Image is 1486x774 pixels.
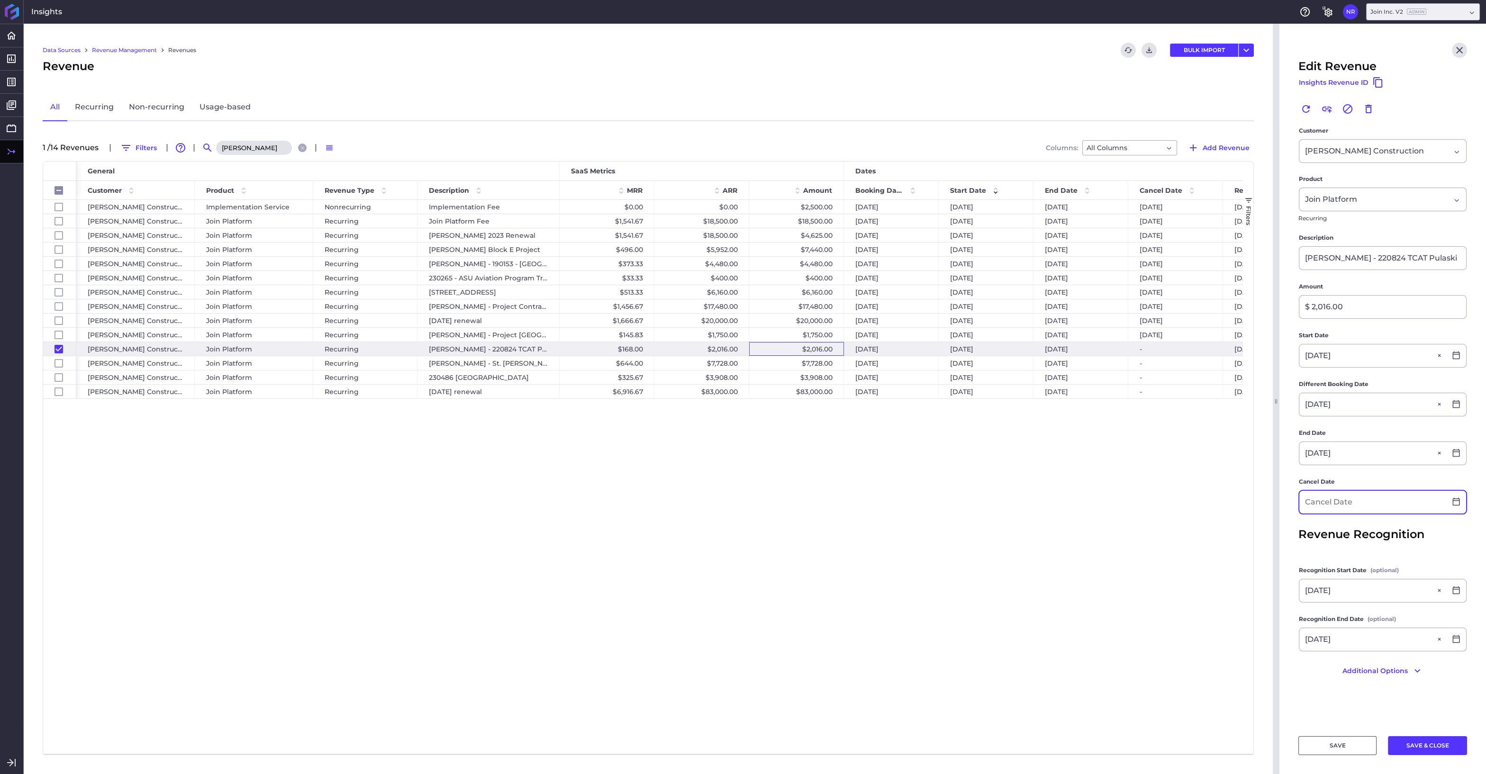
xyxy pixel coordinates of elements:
p: Recurring [1298,211,1467,222]
a: Revenue Management [92,46,157,54]
div: Press SPACE to deselect this row. [43,342,76,356]
div: Join Inc. V2 [1370,8,1426,16]
div: [DATE] [1223,342,1318,356]
span: [PERSON_NAME] Construction [88,357,183,370]
div: Dropdown select [1299,188,1467,211]
div: $1,541.67 [560,228,654,242]
div: $400.00 [749,271,844,285]
span: SaaS Metrics [571,167,615,175]
span: Add Revenue [1203,143,1250,153]
div: $168.00 [560,342,654,356]
div: [DATE] renewal [417,314,560,327]
div: Recurring [313,314,417,327]
div: 230486 [GEOGRAPHIC_DATA] [417,370,560,384]
div: $2,016.00 [749,342,844,356]
div: [DATE] renewal [417,385,560,398]
span: [PERSON_NAME] Construction [88,243,183,256]
div: [PERSON_NAME] - Project Contract (The RO) - Parcel 1 - 170496Parcel 3 - 190175Parcel 4 - 190603 [417,299,560,313]
a: Recurring [67,94,121,121]
div: Dropdown select [1082,140,1177,155]
span: Start Date [1299,331,1329,340]
div: [DATE] [1033,370,1128,384]
div: $33.33 [560,271,654,285]
div: [DATE] [1128,228,1223,242]
div: [DATE] [1033,385,1128,398]
div: [DATE] [1128,243,1223,256]
div: $5,952.00 [654,243,749,256]
div: [DATE] [1033,328,1128,342]
div: $18,500.00 [749,214,844,228]
button: Close search [298,144,307,152]
div: [PERSON_NAME] - Project [GEOGRAPHIC_DATA] [417,328,560,342]
div: $7,728.00 [749,356,844,370]
div: [DATE] [844,271,939,285]
div: [DATE] [1033,257,1128,270]
div: [DATE] [939,214,1033,228]
div: Implementation Fee [417,200,560,214]
div: $4,480.00 [749,257,844,270]
span: Amount [803,186,832,195]
div: [DATE] [844,385,939,398]
input: Enter Amount [1299,296,1466,318]
button: Cancel [1340,101,1355,117]
span: Join Platform [1305,194,1357,205]
div: Join Platform Fee [417,214,560,228]
div: [DATE] [1223,228,1318,242]
div: Recurring [313,243,417,256]
span: [PERSON_NAME] Construction [88,371,183,384]
span: Rev Rec Start Date [1234,186,1282,195]
span: Different Booking Date [1299,379,1368,389]
button: Close [1452,43,1467,58]
input: Describe your revenue [1299,247,1466,270]
span: [PERSON_NAME] Construction [88,271,183,285]
div: [DATE] [1223,314,1318,327]
span: [PERSON_NAME] Construction [88,342,183,356]
span: All Columns [1087,142,1127,153]
div: $4,625.00 [749,228,844,242]
input: Select Date [1299,628,1446,651]
div: $373.33 [560,257,654,270]
div: $7,728.00 [654,356,749,370]
div: [DATE] [939,314,1033,327]
span: Join Platform [206,286,252,299]
div: [DATE] [939,271,1033,285]
div: $6,160.00 [654,285,749,299]
div: - [1128,356,1223,370]
span: [PERSON_NAME] Construction [1305,145,1424,157]
div: [DATE] [1223,299,1318,313]
span: [PERSON_NAME] Construction [88,300,183,313]
button: Additional Options [1298,663,1467,678]
div: $325.67 [560,370,654,384]
button: Search by [200,140,215,155]
ins: Admin [1407,9,1426,15]
div: [PERSON_NAME] - St. [PERSON_NAME] PG4 [417,356,560,370]
div: $2,016.00 [654,342,749,356]
div: Recurring [313,228,417,242]
div: $3,908.00 [654,370,749,384]
div: [DATE] [1223,356,1318,370]
div: Recurring [313,271,417,285]
div: [DATE] [844,214,939,228]
div: [DATE] [1128,271,1223,285]
input: Select Date [1299,393,1446,416]
div: $3,908.00 [749,370,844,384]
span: [PERSON_NAME] Construction [88,257,183,270]
div: Press SPACE to select this row. [43,356,76,370]
div: $496.00 [560,243,654,256]
span: End Date [1299,428,1326,438]
input: Cancel Date [1299,491,1446,513]
div: Press SPACE to select this row. [43,228,76,243]
div: $18,500.00 [654,228,749,242]
span: [PERSON_NAME] Construction [88,286,183,299]
button: Download [1142,43,1157,58]
button: Close [1435,628,1446,651]
button: Delete [1361,101,1376,117]
span: Cancel Date [1299,477,1335,486]
div: [DATE] [1128,328,1223,342]
div: Recurring [313,214,417,228]
div: $145.83 [560,328,654,342]
span: Join Platform [206,215,252,228]
span: Join Platform [206,357,252,370]
div: Recurring [313,299,417,313]
span: Join Platform [206,257,252,270]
